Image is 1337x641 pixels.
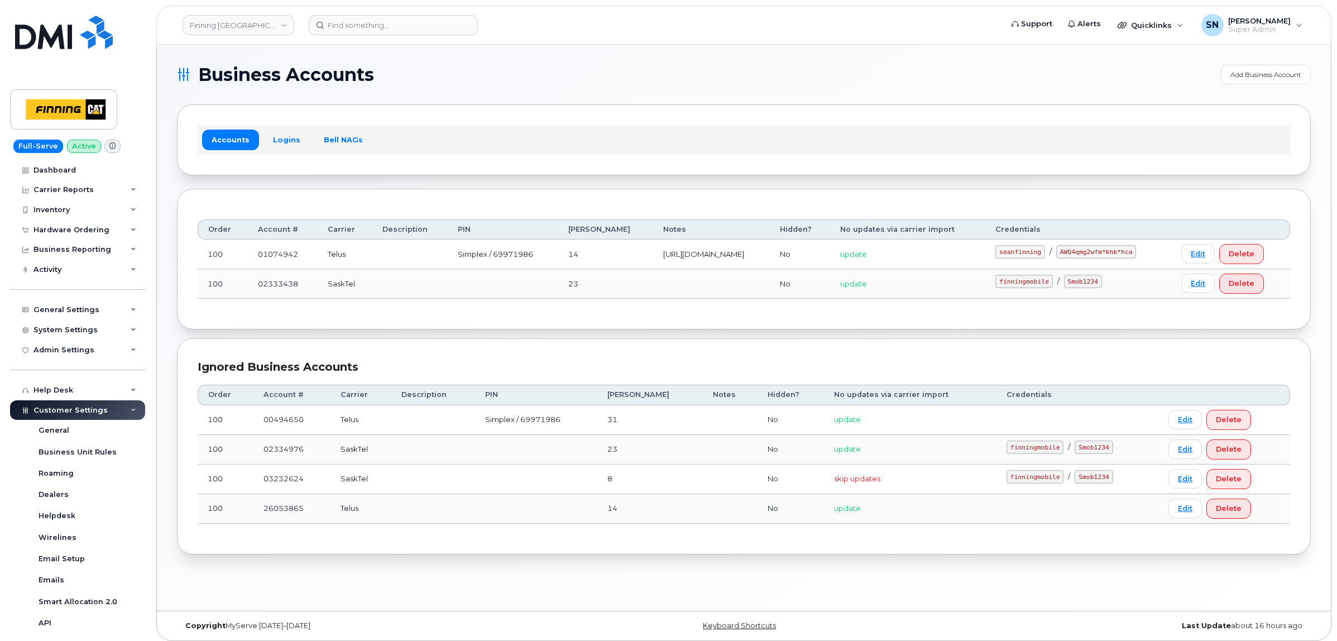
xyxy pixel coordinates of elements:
[198,269,248,299] td: 100
[1221,65,1311,84] a: Add Business Account
[330,465,391,494] td: SaskTel
[1219,244,1264,264] button: Delete
[248,219,318,240] th: Account #
[597,385,702,405] th: [PERSON_NAME]
[1050,247,1052,256] span: /
[703,385,758,405] th: Notes
[475,385,597,405] th: PIN
[1216,444,1242,455] span: Delete
[597,405,702,435] td: 31
[597,435,702,465] td: 23
[330,405,391,435] td: Telus
[198,359,1290,375] div: Ignored Business Accounts
[198,66,374,83] span: Business Accounts
[330,435,391,465] td: SaskTel
[372,219,448,240] th: Description
[1168,410,1202,429] a: Edit
[995,245,1045,259] code: seanfinning
[198,240,248,269] td: 100
[1206,439,1251,460] button: Delete
[391,385,475,405] th: Description
[198,405,253,435] td: 100
[597,494,702,524] td: 14
[1064,275,1102,288] code: Smob1234
[1206,469,1251,489] button: Delete
[1229,248,1254,259] span: Delete
[1068,472,1070,481] span: /
[840,250,867,259] span: update
[1057,276,1060,285] span: /
[1075,441,1113,454] code: Smob1234
[703,621,776,630] a: Keyboard Shortcuts
[653,219,770,240] th: Notes
[558,240,653,269] td: 14
[834,504,861,513] span: update
[1181,274,1215,293] a: Edit
[653,240,770,269] td: [URL][DOMAIN_NAME]
[840,279,867,288] span: update
[1206,499,1251,519] button: Delete
[448,240,558,269] td: Simplex / 69971986
[318,219,372,240] th: Carrier
[558,219,653,240] th: [PERSON_NAME]
[248,240,318,269] td: 01074942
[314,130,372,150] a: Bell NAGs
[933,621,1311,630] div: about 16 hours ago
[995,275,1052,288] code: finningmobile
[253,494,330,524] td: 26053865
[177,621,555,630] div: MyServe [DATE]–[DATE]
[1056,245,1136,259] code: AWQ4qmg2wfm*khk*hca
[1075,470,1113,484] code: Smob1234
[198,465,253,494] td: 100
[834,444,861,453] span: update
[253,465,330,494] td: 03232624
[318,269,372,299] td: SaskTel
[834,474,880,483] span: skip updates
[770,240,830,269] td: No
[1068,442,1070,451] span: /
[770,269,830,299] td: No
[198,385,253,405] th: Order
[1216,414,1242,425] span: Delete
[758,465,824,494] td: No
[830,219,986,240] th: No updates via carrier import
[1007,441,1063,454] code: finningmobile
[758,385,824,405] th: Hidden?
[758,405,824,435] td: No
[448,219,558,240] th: PIN
[1168,499,1202,518] a: Edit
[248,269,318,299] td: 02333438
[253,385,330,405] th: Account #
[1168,439,1202,459] a: Edit
[558,269,653,299] td: 23
[198,219,248,240] th: Order
[198,494,253,524] td: 100
[996,385,1158,405] th: Credentials
[253,435,330,465] td: 02334976
[198,435,253,465] td: 100
[1168,469,1202,489] a: Edit
[758,435,824,465] td: No
[834,415,861,424] span: update
[253,405,330,435] td: 00494650
[985,219,1171,240] th: Credentials
[1219,274,1264,294] button: Delete
[770,219,830,240] th: Hidden?
[185,621,226,630] strong: Copyright
[1229,278,1254,289] span: Delete
[330,494,391,524] td: Telus
[318,240,372,269] td: Telus
[824,385,996,405] th: No updates via carrier import
[330,385,391,405] th: Carrier
[1007,470,1063,484] code: finningmobile
[202,130,259,150] a: Accounts
[1181,244,1215,264] a: Edit
[758,494,824,524] td: No
[597,465,702,494] td: 8
[1216,503,1242,514] span: Delete
[1182,621,1231,630] strong: Last Update
[1206,410,1251,430] button: Delete
[1216,473,1242,484] span: Delete
[475,405,597,435] td: Simplex / 69971986
[263,130,310,150] a: Logins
